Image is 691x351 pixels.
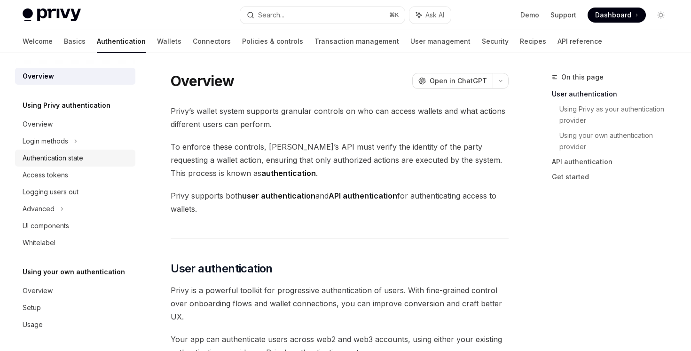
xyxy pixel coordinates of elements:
a: Welcome [23,30,53,53]
img: light logo [23,8,81,22]
a: API authentication [552,154,676,169]
a: Policies & controls [242,30,303,53]
strong: API authentication [329,191,397,200]
a: Usage [15,316,135,333]
div: Setup [23,302,41,313]
h1: Overview [171,72,234,89]
a: Security [482,30,509,53]
h5: Using Privy authentication [23,100,110,111]
a: Basics [64,30,86,53]
span: User authentication [171,261,273,276]
span: Ask AI [425,10,444,20]
button: Open in ChatGPT [412,73,493,89]
a: Access tokens [15,167,135,183]
a: Authentication [97,30,146,53]
a: Connectors [193,30,231,53]
a: API reference [558,30,602,53]
div: Search... [258,9,284,21]
a: Overview [15,68,135,85]
a: Wallets [157,30,181,53]
div: Overview [23,119,53,130]
span: Privy supports both and for authenticating access to wallets. [171,189,509,215]
button: Search...⌘K [240,7,404,24]
a: Demo [520,10,539,20]
a: UI components [15,217,135,234]
a: Overview [15,116,135,133]
a: Using your own authentication provider [559,128,676,154]
a: Setup [15,299,135,316]
h5: Using your own authentication [23,266,125,278]
span: To enforce these controls, [PERSON_NAME]’s API must verify the identity of the party requesting a... [171,140,509,180]
div: Access tokens [23,169,68,181]
span: Open in ChatGPT [430,76,487,86]
button: Toggle dark mode [653,8,668,23]
strong: user authentication [242,191,315,200]
div: Whitelabel [23,237,55,248]
a: Authentication state [15,150,135,167]
a: User management [410,30,471,53]
div: Overview [23,71,54,82]
div: Login methods [23,136,68,147]
span: Privy’s wallet system supports granular controls on who can access wallets and what actions diffe... [171,104,509,131]
a: Recipes [520,30,546,53]
a: Support [550,10,576,20]
div: Usage [23,319,43,330]
div: Advanced [23,203,55,215]
div: Authentication state [23,152,83,164]
a: Whitelabel [15,234,135,251]
button: Ask AI [409,7,451,24]
div: Logging users out [23,186,79,198]
a: Logging users out [15,183,135,200]
div: Overview [23,285,53,296]
a: Using Privy as your authentication provider [559,102,676,128]
a: User authentication [552,87,676,102]
span: Privy is a powerful toolkit for progressive authentication of users. With fine-grained control ov... [171,284,509,323]
a: Dashboard [588,8,646,23]
div: UI components [23,220,69,231]
span: On this page [561,72,604,83]
a: Get started [552,169,676,184]
span: Dashboard [595,10,631,20]
a: Overview [15,282,135,299]
a: Transaction management [314,30,399,53]
strong: authentication [261,168,316,178]
span: ⌘ K [389,11,399,19]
